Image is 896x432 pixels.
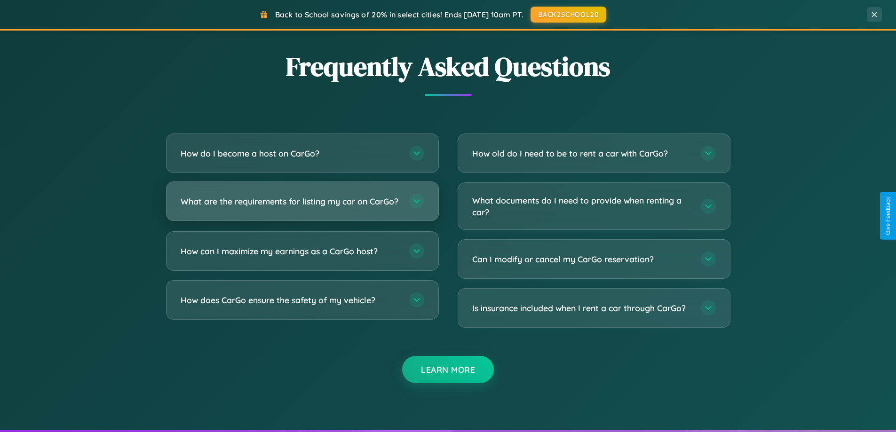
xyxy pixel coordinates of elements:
[166,48,730,85] h2: Frequently Asked Questions
[472,253,691,265] h3: Can I modify or cancel my CarGo reservation?
[181,245,400,257] h3: How can I maximize my earnings as a CarGo host?
[181,294,400,306] h3: How does CarGo ensure the safety of my vehicle?
[472,302,691,314] h3: Is insurance included when I rent a car through CarGo?
[472,148,691,159] h3: How old do I need to be to rent a car with CarGo?
[181,148,400,159] h3: How do I become a host on CarGo?
[181,196,400,207] h3: What are the requirements for listing my car on CarGo?
[275,10,523,19] span: Back to School savings of 20% in select cities! Ends [DATE] 10am PT.
[402,356,494,383] button: Learn More
[472,195,691,218] h3: What documents do I need to provide when renting a car?
[531,7,606,23] button: BACK2SCHOOL20
[885,197,891,235] div: Give Feedback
